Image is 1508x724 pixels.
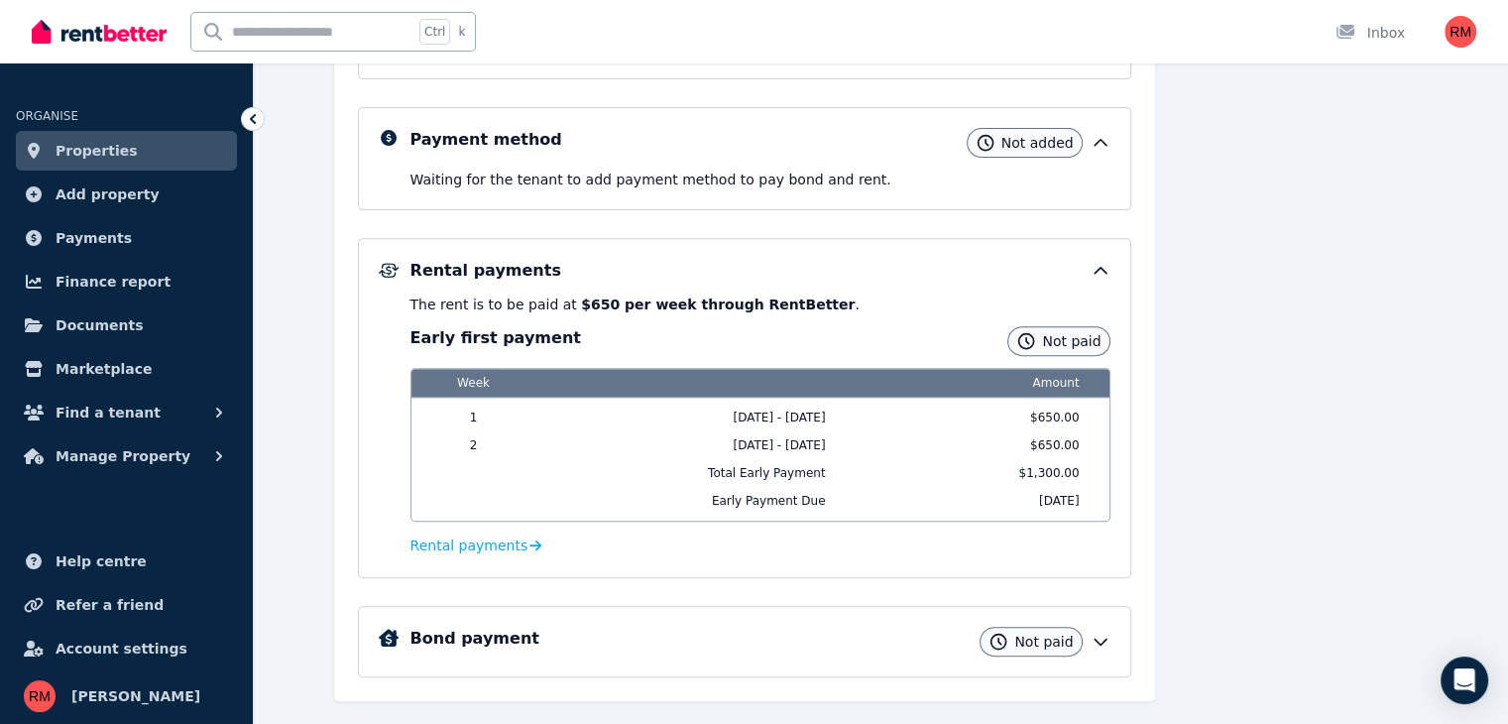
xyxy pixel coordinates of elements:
[56,593,164,617] span: Refer a friend
[1042,331,1101,351] span: Not paid
[56,357,152,381] span: Marketplace
[536,410,873,425] span: [DATE] - [DATE]
[885,465,1088,481] span: $1,300.00
[885,437,1088,453] span: $650.00
[423,410,524,425] span: 1
[410,259,561,283] h5: Rental payments
[379,629,399,647] img: Bond Details
[56,139,138,163] span: Properties
[410,128,562,152] h5: Payment method
[1441,657,1488,704] div: Open Intercom Messenger
[16,436,237,476] button: Manage Property
[16,262,237,302] a: Finance report
[71,684,200,708] span: [PERSON_NAME]
[56,444,190,468] span: Manage Property
[32,17,167,47] img: RentBetter
[536,437,873,453] span: [DATE] - [DATE]
[458,24,465,40] span: k
[16,175,237,214] a: Add property
[410,536,528,555] span: Rental payments
[16,218,237,258] a: Payments
[56,182,160,206] span: Add property
[885,493,1088,509] span: [DATE]
[410,326,581,350] h3: Early first payment
[536,465,873,481] span: Total Early Payment
[885,369,1088,397] span: Amount
[16,393,237,432] button: Find a tenant
[16,349,237,389] a: Marketplace
[410,170,1110,189] p: Waiting for the tenant to add payment method to pay bond and rent .
[56,270,171,294] span: Finance report
[16,305,237,345] a: Documents
[16,109,78,123] span: ORGANISE
[410,536,542,555] a: Rental payments
[16,131,237,171] a: Properties
[1014,632,1073,652] span: Not paid
[410,295,1110,314] p: The rent is to be paid at .
[24,680,56,712] img: Rita Manoshina
[536,493,873,509] span: Early Payment Due
[410,627,539,651] h5: Bond payment
[16,585,237,625] a: Refer a friend
[423,369,524,397] span: Week
[56,637,187,661] span: Account settings
[581,297,855,312] b: $650 per week through RentBetter
[16,542,237,581] a: Help centre
[56,226,132,250] span: Payments
[419,19,450,45] span: Ctrl
[885,410,1088,425] span: $650.00
[56,401,161,424] span: Find a tenant
[1335,23,1405,43] div: Inbox
[56,313,144,337] span: Documents
[1445,16,1476,48] img: Rita Manoshina
[56,549,147,573] span: Help centre
[423,437,524,453] span: 2
[16,629,237,668] a: Account settings
[1001,133,1074,153] span: Not added
[379,263,399,278] img: Rental Payments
